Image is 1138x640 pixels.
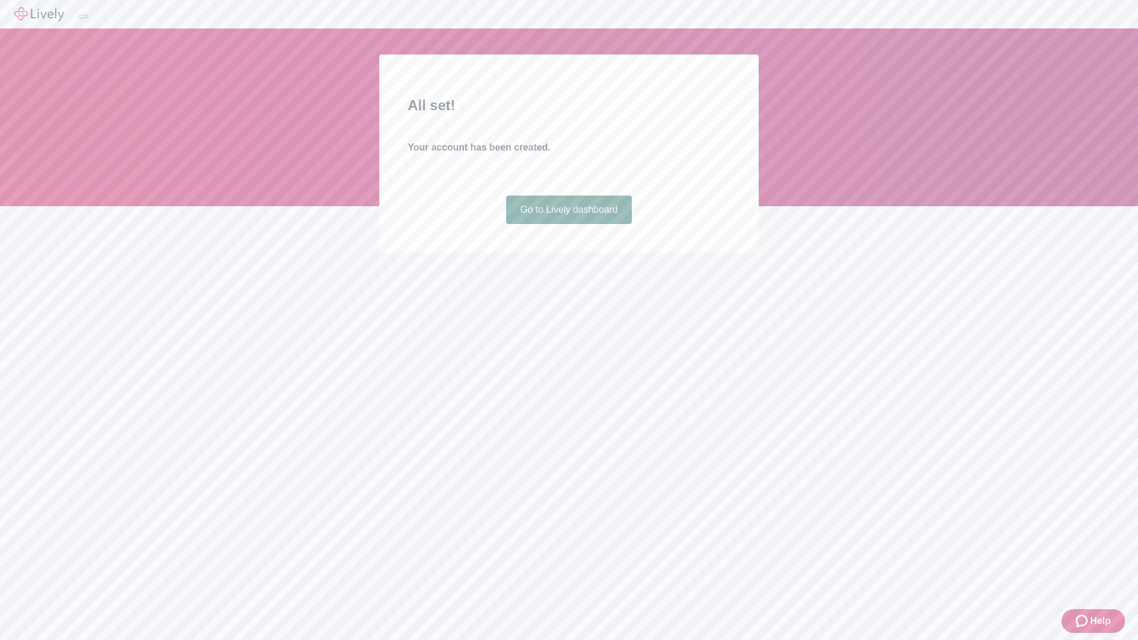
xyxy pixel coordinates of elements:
[1076,614,1090,628] svg: Zendesk support icon
[78,15,88,18] button: Log out
[1090,614,1111,628] span: Help
[408,140,730,155] h4: Your account has been created.
[408,95,730,116] h2: All set!
[14,7,64,21] img: Lively
[1062,609,1125,633] button: Zendesk support iconHelp
[506,196,632,224] a: Go to Lively dashboard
